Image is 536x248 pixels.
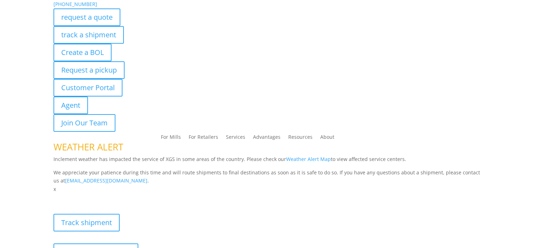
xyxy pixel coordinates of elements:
[53,97,88,114] a: Agent
[53,194,210,201] b: Visibility, transparency, and control for your entire supply chain.
[53,1,97,7] a: [PHONE_NUMBER]
[53,185,482,193] p: x
[161,135,181,142] a: For Mills
[189,135,218,142] a: For Retailers
[320,135,334,142] a: About
[288,135,313,142] a: Resources
[286,156,331,162] a: Weather Alert Map
[53,44,112,61] a: Create a BOL
[53,155,482,168] p: Inclement weather has impacted the service of XGS in some areas of the country. Please check our ...
[53,79,122,97] a: Customer Portal
[53,141,123,153] span: WEATHER ALERT
[65,177,147,184] a: [EMAIL_ADDRESS][DOMAIN_NAME]
[253,135,280,142] a: Advantages
[226,135,245,142] a: Services
[53,61,125,79] a: Request a pickup
[53,8,120,26] a: request a quote
[53,114,115,132] a: Join Our Team
[53,168,482,185] p: We appreciate your patience during this time and will route shipments to final destinations as so...
[53,26,124,44] a: track a shipment
[53,214,120,231] a: Track shipment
